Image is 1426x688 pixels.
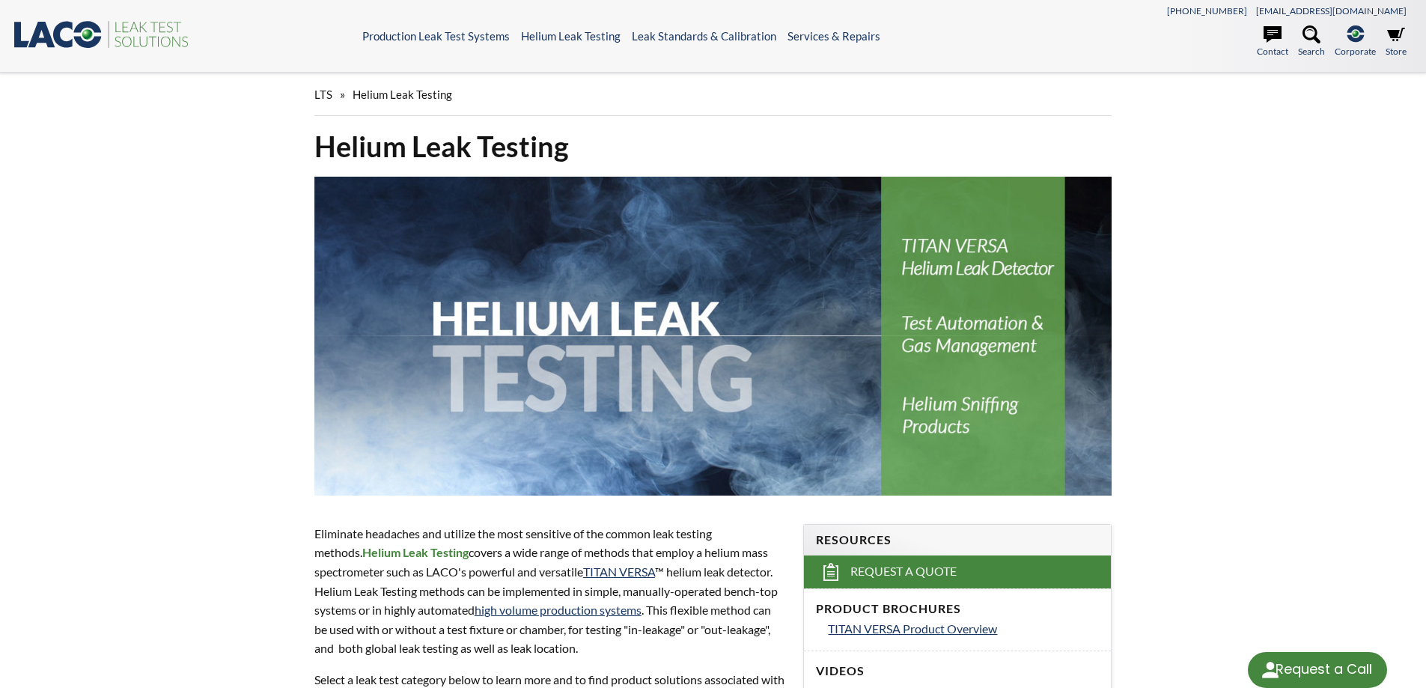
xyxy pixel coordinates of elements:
a: TITAN VERSA [583,564,655,579]
a: [EMAIL_ADDRESS][DOMAIN_NAME] [1256,5,1407,16]
div: » [314,73,1112,116]
h4: Resources [816,532,1099,548]
span: LTS [314,88,332,101]
h4: Videos [816,663,1099,679]
a: Helium Leak Testing [521,29,621,43]
span: TITAN VERSA Product Overview [828,621,997,636]
a: Leak Standards & Calibration [632,29,776,43]
span: Corporate [1335,44,1376,58]
h1: Helium Leak Testing [314,128,1112,165]
span: Helium Leak Testing [353,88,452,101]
p: Eliminate headaches and utilize the most sensitive of the common leak testing methods. covers a w... [314,524,786,658]
a: Production Leak Test Systems [362,29,510,43]
div: Request a Call [1248,652,1387,688]
a: [PHONE_NUMBER] [1167,5,1247,16]
a: TITAN VERSA Product Overview [828,619,1099,639]
img: round button [1258,658,1282,682]
a: Store [1386,25,1407,58]
strong: Helium Leak Testing [362,545,469,559]
span: Request a Quote [850,564,957,579]
img: Helium Leak Testing header [314,177,1112,496]
a: Search [1298,25,1325,58]
div: Request a Call [1276,652,1372,687]
a: Request a Quote [804,555,1111,588]
a: Contact [1257,25,1288,58]
a: Services & Repairs [787,29,880,43]
h4: Product Brochures [816,601,1099,617]
a: high volume production systems [475,603,642,617]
